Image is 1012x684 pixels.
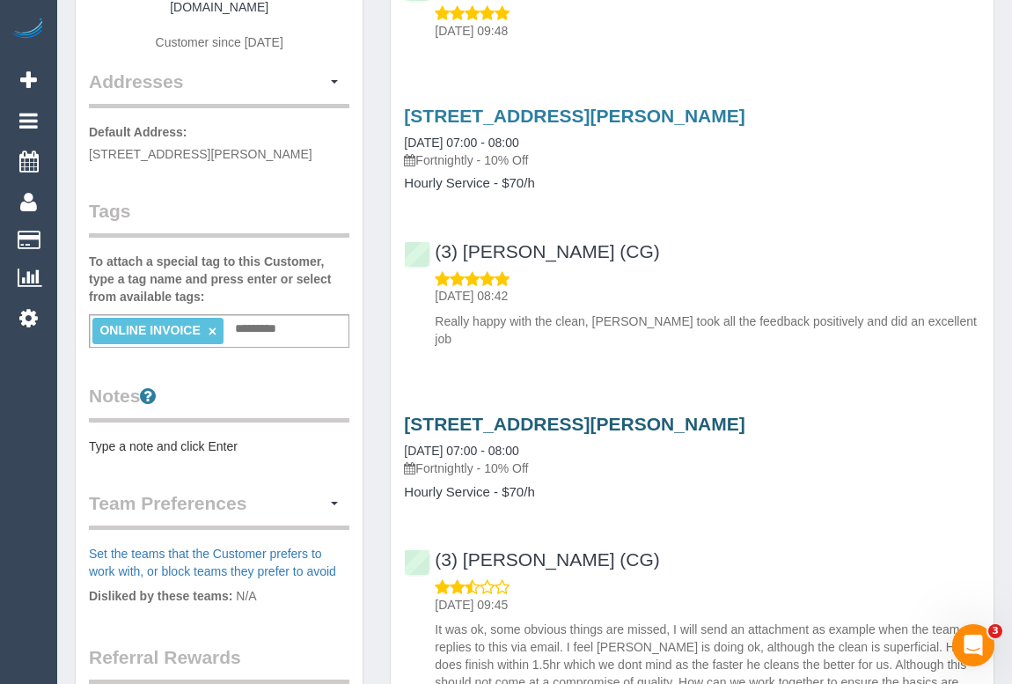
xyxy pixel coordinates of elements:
[404,106,744,126] a: [STREET_ADDRESS][PERSON_NAME]
[89,547,336,578] a: Set the teams that the Customer prefers to work with, or block teams they prefer to avoid
[99,323,200,337] span: ONLINE INVOICE
[89,123,187,141] label: Default Address:
[404,151,980,169] p: Fortnightly - 10% Off
[435,287,980,305] p: [DATE] 08:42
[11,18,46,42] img: Automaid Logo
[236,589,256,603] span: N/A
[952,624,994,666] iframe: Intercom live chat
[89,438,349,455] pre: Type a note and click Enter
[404,176,980,191] h4: Hourly Service - $70/h
[404,485,980,500] h4: Hourly Service - $70/h
[89,253,349,305] label: To attach a special tag to this Customer, type a tag name and press enter or select from availabl...
[89,644,349,684] legend: Referral Rewards
[89,490,349,530] legend: Team Preferences
[404,136,518,150] a: [DATE] 07:00 - 08:00
[435,313,980,348] p: Really happy with the clean, [PERSON_NAME] took all the feedback positively and did an excellent job
[435,596,980,614] p: [DATE] 09:45
[89,147,312,161] span: [STREET_ADDRESS][PERSON_NAME]
[404,444,518,458] a: [DATE] 07:00 - 08:00
[988,624,1002,638] span: 3
[435,22,980,40] p: [DATE] 09:48
[89,198,349,238] legend: Tags
[404,241,660,261] a: (3) [PERSON_NAME] (CG)
[404,414,744,434] a: [STREET_ADDRESS][PERSON_NAME]
[156,35,283,49] span: Customer since [DATE]
[404,549,660,570] a: (3) [PERSON_NAME] (CG)
[89,383,349,423] legend: Notes
[404,460,980,477] p: Fortnightly - 10% Off
[89,587,232,605] label: Disliked by these teams:
[209,324,216,339] a: ×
